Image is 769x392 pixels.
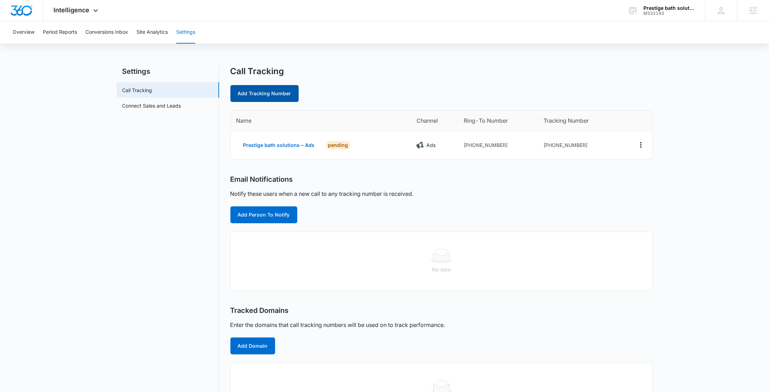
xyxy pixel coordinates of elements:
[635,139,647,150] button: Actions
[54,6,90,14] span: Intelligence
[231,111,411,131] th: Name
[122,102,181,109] a: Connect Sales and Leads
[458,111,538,131] th: Ring-To Number
[236,137,322,154] button: Prestige bath solutions – Ads
[230,338,275,354] button: Add Domain
[236,266,647,274] div: No data
[230,85,299,102] a: Add Tracking Number
[426,141,436,149] p: Ads
[122,86,152,94] a: Call Tracking
[417,142,424,149] img: Ads
[13,21,34,44] button: Overview
[176,21,195,44] button: Settings
[85,21,128,44] button: Conversions Inbox
[411,111,458,131] th: Channel
[643,11,695,16] div: account id
[230,306,289,315] h2: Tracked Domains
[136,21,168,44] button: Site Analytics
[538,131,620,159] td: [PHONE_NUMBER]
[230,321,445,329] p: Enter the domains that call tracking numbers will be used on to track performance.
[458,131,538,159] td: [PHONE_NUMBER]
[230,66,284,77] h1: Call Tracking
[326,141,350,149] div: PENDING
[230,206,297,223] button: Add Person To Notify
[230,175,293,184] h2: Email Notifications
[117,66,219,77] h2: Settings
[538,111,620,131] th: Tracking Number
[643,5,695,11] div: account name
[43,21,77,44] button: Period Reports
[230,189,414,198] p: Notify these users when a new call to any tracking number is received.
